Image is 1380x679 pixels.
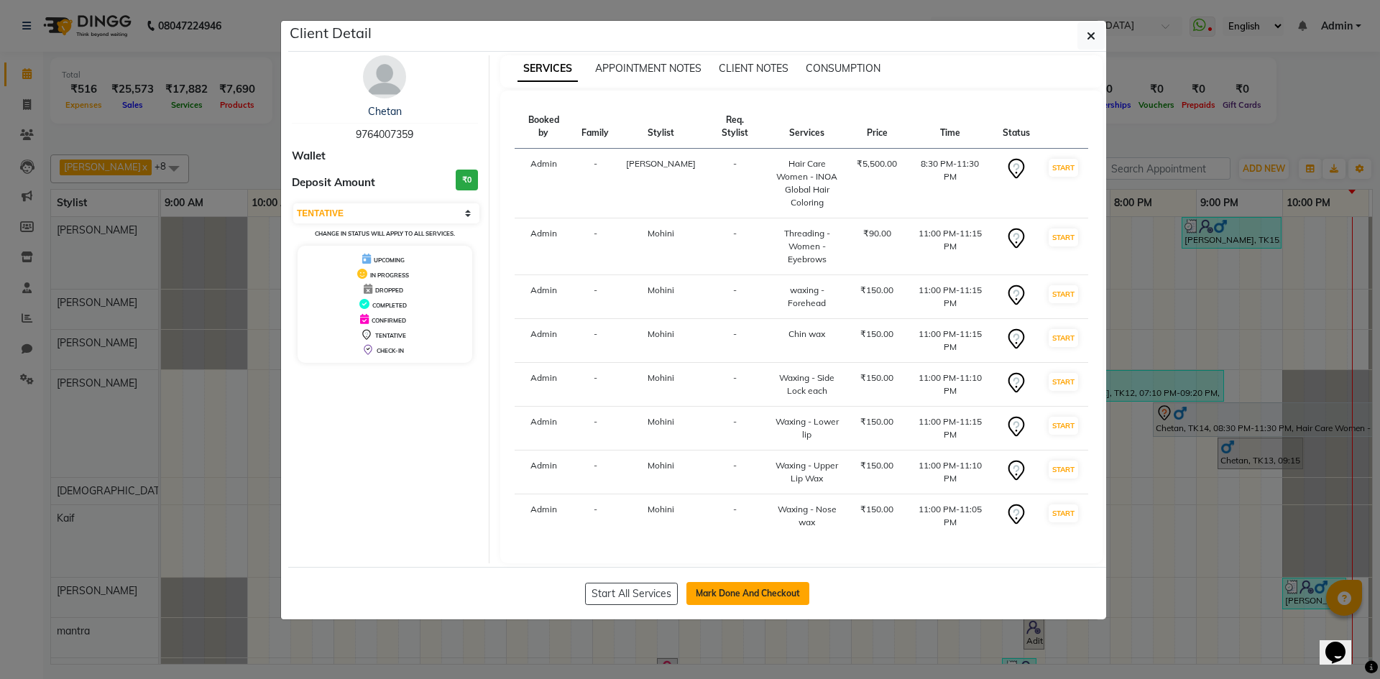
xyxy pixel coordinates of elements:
div: Hair Care Women - INOA Global Hair Coloring [775,157,840,209]
td: 11:00 PM-11:15 PM [906,407,994,451]
button: START [1049,285,1078,303]
div: Chin wax [775,328,840,341]
th: Req. Stylist [704,105,765,149]
th: Stylist [617,105,704,149]
span: APPOINTMENT NOTES [595,62,701,75]
td: - [573,451,617,494]
td: Admin [515,494,574,538]
span: CONFIRMED [372,317,406,324]
span: CLIENT NOTES [719,62,788,75]
span: Mohini [648,460,674,471]
span: IN PROGRESS [370,272,409,279]
img: avatar [363,55,406,98]
td: Admin [515,218,574,275]
td: - [704,407,765,451]
span: Mohini [648,372,674,383]
td: 8:30 PM-11:30 PM [906,149,994,218]
div: ₹90.00 [857,227,897,240]
td: - [573,319,617,363]
th: Price [848,105,906,149]
h5: Client Detail [290,22,372,44]
span: SERVICES [517,56,578,82]
td: Admin [515,451,574,494]
th: Booked by [515,105,574,149]
span: TENTATIVE [375,332,406,339]
td: - [704,494,765,538]
span: Mohini [648,416,674,427]
span: DROPPED [375,287,403,294]
td: 11:00 PM-11:15 PM [906,275,994,319]
td: Admin [515,363,574,407]
span: CHECK-IN [377,347,404,354]
td: - [573,149,617,218]
td: 11:00 PM-11:15 PM [906,319,994,363]
td: - [573,275,617,319]
div: Waxing - Upper Lip Wax [775,459,840,485]
div: waxing - Forehead [775,284,840,310]
td: 11:00 PM-11:10 PM [906,363,994,407]
div: ₹150.00 [857,371,897,384]
td: Admin [515,407,574,451]
button: Start All Services [585,583,678,605]
span: Wallet [292,148,326,165]
td: - [573,407,617,451]
button: START [1049,329,1078,347]
div: ₹5,500.00 [857,157,897,170]
button: START [1049,159,1078,177]
th: Time [906,105,994,149]
td: - [573,363,617,407]
div: ₹150.00 [857,284,897,297]
div: Waxing - Nose wax [775,503,840,529]
td: - [573,494,617,538]
td: 11:00 PM-11:10 PM [906,451,994,494]
span: Mohini [648,285,674,295]
div: ₹150.00 [857,328,897,341]
iframe: chat widget [1320,622,1366,665]
small: Change in status will apply to all services. [315,230,455,237]
td: - [573,218,617,275]
td: Admin [515,275,574,319]
div: Threading -Women - Eyebrows [775,227,840,266]
th: Family [573,105,617,149]
span: COMPLETED [372,302,407,309]
button: Mark Done And Checkout [686,582,809,605]
span: [PERSON_NAME] [626,158,696,169]
td: Admin [515,149,574,218]
td: - [704,275,765,319]
td: - [704,319,765,363]
div: ₹150.00 [857,459,897,472]
span: UPCOMING [374,257,405,264]
span: Mohini [648,328,674,339]
button: START [1049,228,1078,246]
div: ₹150.00 [857,503,897,516]
td: - [704,149,765,218]
th: Services [766,105,849,149]
span: Mohini [648,504,674,514]
div: ₹150.00 [857,415,897,428]
button: START [1049,373,1078,391]
td: 11:00 PM-11:05 PM [906,494,994,538]
div: Waxing - Side Lock each [775,371,840,397]
span: 9764007359 [356,128,413,141]
td: - [704,218,765,275]
a: Chetan [368,105,402,118]
span: CONSUMPTION [806,62,880,75]
td: - [704,451,765,494]
button: START [1049,504,1078,522]
td: 11:00 PM-11:15 PM [906,218,994,275]
td: - [704,363,765,407]
span: Deposit Amount [292,175,375,191]
span: Mohini [648,228,674,239]
button: START [1049,417,1078,435]
th: Status [994,105,1039,149]
button: START [1049,461,1078,479]
td: Admin [515,319,574,363]
div: Waxing - Lower lip [775,415,840,441]
h3: ₹0 [456,170,478,190]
